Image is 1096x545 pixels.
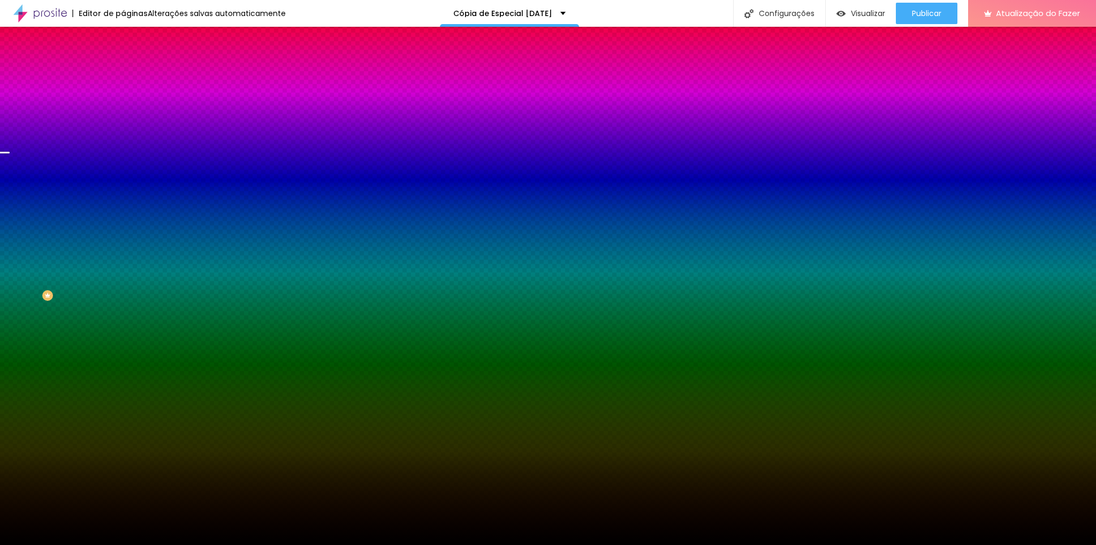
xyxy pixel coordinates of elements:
[912,8,941,19] font: Publicar
[826,3,896,24] button: Visualizar
[759,8,815,19] font: Configurações
[79,8,148,19] font: Editor de páginas
[453,8,552,19] font: Cópia de Especial [DATE]
[836,9,846,18] img: view-1.svg
[744,9,753,18] img: Ícone
[148,8,286,19] font: Alterações salvas automaticamente
[851,8,885,19] font: Visualizar
[896,3,957,24] button: Publicar
[996,7,1080,19] font: Atualização do Fazer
